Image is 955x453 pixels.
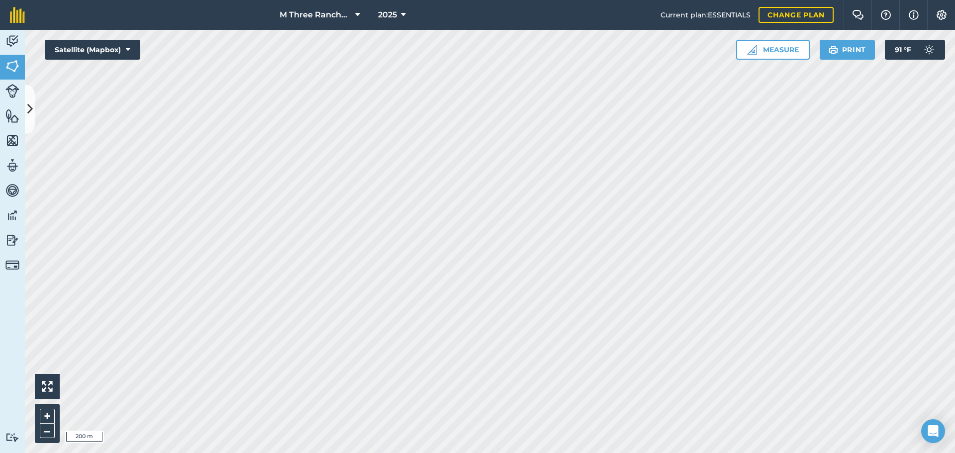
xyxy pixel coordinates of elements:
[42,381,53,392] img: Four arrows, one pointing top left, one top right, one bottom right and the last bottom left
[747,45,757,55] img: Ruler icon
[5,133,19,148] img: svg+xml;base64,PHN2ZyB4bWxucz0iaHR0cDovL3d3dy53My5vcmcvMjAwMC9zdmciIHdpZHRoPSI1NiIgaGVpZ2h0PSI2MC...
[820,40,875,60] button: Print
[921,419,945,443] div: Open Intercom Messenger
[5,59,19,74] img: svg+xml;base64,PHN2ZyB4bWxucz0iaHR0cDovL3d3dy53My5vcmcvMjAwMC9zdmciIHdpZHRoPSI1NiIgaGVpZ2h0PSI2MC...
[829,44,838,56] img: svg+xml;base64,PHN2ZyB4bWxucz0iaHR0cDovL3d3dy53My5vcmcvMjAwMC9zdmciIHdpZHRoPSIxOSIgaGVpZ2h0PSIyNC...
[759,7,834,23] a: Change plan
[378,9,397,21] span: 2025
[45,40,140,60] button: Satellite (Mapbox)
[5,258,19,272] img: svg+xml;base64,PD94bWwgdmVyc2lvbj0iMS4wIiBlbmNvZGluZz0idXRmLTgiPz4KPCEtLSBHZW5lcmF0b3I6IEFkb2JlIE...
[5,34,19,49] img: svg+xml;base64,PD94bWwgdmVyc2lvbj0iMS4wIiBlbmNvZGluZz0idXRmLTgiPz4KPCEtLSBHZW5lcmF0b3I6IEFkb2JlIE...
[40,424,55,438] button: –
[5,233,19,248] img: svg+xml;base64,PD94bWwgdmVyc2lvbj0iMS4wIiBlbmNvZGluZz0idXRmLTgiPz4KPCEtLSBHZW5lcmF0b3I6IEFkb2JlIE...
[5,108,19,123] img: svg+xml;base64,PHN2ZyB4bWxucz0iaHR0cDovL3d3dy53My5vcmcvMjAwMC9zdmciIHdpZHRoPSI1NiIgaGVpZ2h0PSI2MC...
[909,9,919,21] img: svg+xml;base64,PHN2ZyB4bWxucz0iaHR0cDovL3d3dy53My5vcmcvMjAwMC9zdmciIHdpZHRoPSIxNyIgaGVpZ2h0PSIxNy...
[885,40,945,60] button: 91 °F
[5,433,19,442] img: svg+xml;base64,PD94bWwgdmVyc2lvbj0iMS4wIiBlbmNvZGluZz0idXRmLTgiPz4KPCEtLSBHZW5lcmF0b3I6IEFkb2JlIE...
[5,183,19,198] img: svg+xml;base64,PD94bWwgdmVyc2lvbj0iMS4wIiBlbmNvZGluZz0idXRmLTgiPz4KPCEtLSBHZW5lcmF0b3I6IEFkb2JlIE...
[919,40,939,60] img: svg+xml;base64,PD94bWwgdmVyc2lvbj0iMS4wIiBlbmNvZGluZz0idXRmLTgiPz4KPCEtLSBHZW5lcmF0b3I6IEFkb2JlIE...
[895,40,911,60] span: 91 ° F
[40,409,55,424] button: +
[936,10,948,20] img: A cog icon
[852,10,864,20] img: Two speech bubbles overlapping with the left bubble in the forefront
[5,208,19,223] img: svg+xml;base64,PD94bWwgdmVyc2lvbj0iMS4wIiBlbmNvZGluZz0idXRmLTgiPz4KPCEtLSBHZW5lcmF0b3I6IEFkb2JlIE...
[280,9,351,21] span: M Three Ranches LLC
[5,158,19,173] img: svg+xml;base64,PD94bWwgdmVyc2lvbj0iMS4wIiBlbmNvZGluZz0idXRmLTgiPz4KPCEtLSBHZW5lcmF0b3I6IEFkb2JlIE...
[661,9,751,20] span: Current plan : ESSENTIALS
[5,84,19,98] img: svg+xml;base64,PD94bWwgdmVyc2lvbj0iMS4wIiBlbmNvZGluZz0idXRmLTgiPz4KPCEtLSBHZW5lcmF0b3I6IEFkb2JlIE...
[10,7,25,23] img: fieldmargin Logo
[736,40,810,60] button: Measure
[880,10,892,20] img: A question mark icon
